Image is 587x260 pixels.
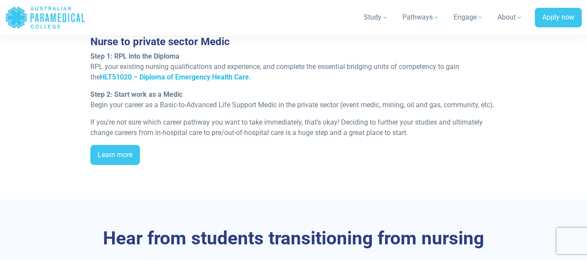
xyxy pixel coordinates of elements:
a: Study [358,5,394,30]
a: HLT51020 – Diploma of Emergency Health Care [100,73,249,81]
p: RPL your existing nursing qualifications and experience, and complete the essential bridging unit... [90,51,497,82]
strong: Step 1: RPL into the Diploma [90,52,179,60]
a: Australian Paramedical College [5,3,86,32]
a: Engage [448,5,489,30]
a: Pathways [397,5,445,30]
p: If you’re not sure which career pathway you want to take immediately, that’s okay! Deciding to fu... [90,117,497,138]
strong: Step 2: Start work as a Medic [90,90,182,99]
h3: Hear from students transitioning from nursing [49,227,539,250]
h3: Nurse to private sector Medic [90,36,497,48]
a: Apply now [535,8,582,28]
a: Learn more [90,145,140,165]
p: Begin your career as a Basic-to-Advanced Life Support Medic in the private sector (event medic, m... [90,89,497,110]
a: About [492,5,528,30]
